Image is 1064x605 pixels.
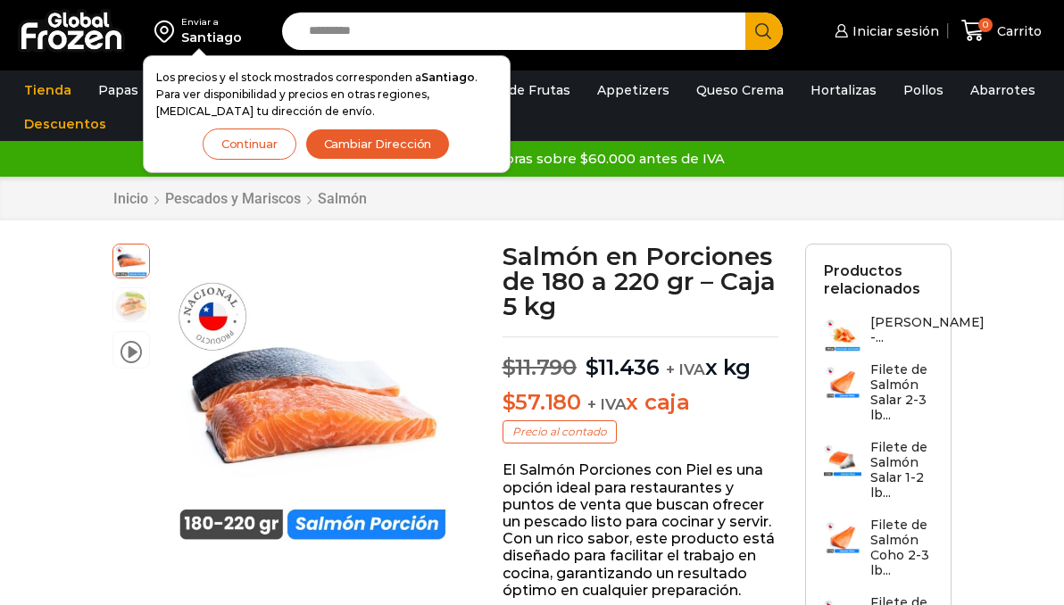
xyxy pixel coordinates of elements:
[824,518,933,586] a: Filete de Salmón Coho 2-3 lb...
[824,440,933,509] a: Filete de Salmón Salar 1-2 lb...
[503,354,577,380] bdi: 11.790
[870,440,933,500] h3: Filete de Salmón Salar 1-2 lb...
[159,244,468,552] img: salmon-porcion-180-200gr
[870,518,933,577] h3: Filete de Salmón Coho 2-3 lb...
[317,190,368,207] a: Salmón
[870,315,985,345] h3: [PERSON_NAME] -...
[503,461,779,599] p: El Salmón Porciones con Piel es una opción ideal para restaurantes y puntos de venta que buscan o...
[993,22,1042,40] span: Carrito
[503,389,516,415] span: $
[15,107,115,141] a: Descuentos
[156,69,497,120] p: Los precios y el stock mostrados corresponden a . Para ver disponibilidad y precios en otras regi...
[587,395,627,413] span: + IVA
[503,336,779,381] p: x kg
[745,12,783,50] button: Search button
[421,70,475,84] strong: Santiago
[89,73,188,107] a: Papas Fritas
[802,73,885,107] a: Hortalizas
[503,390,779,416] p: x caja
[305,128,451,160] button: Cambiar Dirección
[15,73,80,107] a: Tienda
[961,73,1044,107] a: Abarrotes
[113,242,149,278] span: salmon-porcion-180-200gr
[503,420,617,443] p: Precio al contado
[824,315,985,353] a: [PERSON_NAME] -...
[154,16,181,46] img: address-field-icon.svg
[159,244,468,552] div: 1 / 3
[181,16,242,29] div: Enviar a
[459,73,579,107] a: Pulpa de Frutas
[848,22,939,40] span: Iniciar sesión
[503,354,516,380] span: $
[164,190,302,207] a: Pescados y Mariscos
[870,362,933,422] h3: Filete de Salmón Salar 2-3 lb...
[830,13,939,49] a: Iniciar sesión
[112,190,149,207] a: Inicio
[112,190,368,207] nav: Breadcrumb
[957,10,1046,52] a: 0 Carrito
[503,244,779,319] h1: Salmón en Porciones de 180 a 220 gr – Caja 5 kg
[824,362,933,431] a: Filete de Salmón Salar 2-3 lb...
[588,73,678,107] a: Appetizers
[113,288,149,324] span: plato-salmon
[503,389,581,415] bdi: 57.180
[824,262,933,296] h2: Productos relacionados
[586,354,599,380] span: $
[687,73,793,107] a: Queso Crema
[978,18,993,32] span: 0
[181,29,242,46] div: Santiago
[894,73,952,107] a: Pollos
[203,128,296,160] button: Continuar
[666,361,705,378] span: + IVA
[586,354,660,380] bdi: 11.436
